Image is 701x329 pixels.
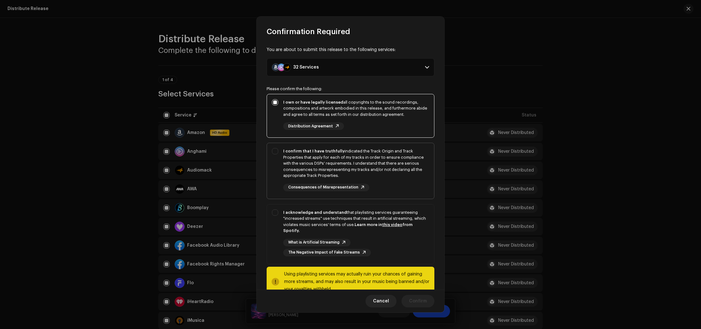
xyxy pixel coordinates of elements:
div: all copyrights to the sound recordings, compositions and artwork embodied in this release, and fu... [283,99,429,118]
div: indicated the Track Origin and Track Properties that apply for each of my tracks in order to ensu... [283,148,429,179]
a: this video [382,223,402,227]
div: Using playlisting services may actually ruin your chances of gaining more streams, and may also r... [284,270,429,293]
span: What is Artificial Streaming [288,240,340,244]
div: You are about to submit this release to the following services: [267,47,434,53]
div: that playlisting services guaranteeing "increased streams" use techniques that result in artifici... [283,209,429,234]
strong: I acknowledge and understand [283,210,347,214]
strong: I own or have legally licensed [283,100,343,104]
p-togglebutton: I acknowledge and understandthat playlisting services guaranteeing "increased streams" use techni... [267,204,434,264]
strong: I confirm that I have truthfully [283,149,345,153]
p-accordion-header: 32 Services [267,58,434,76]
strong: Learn more in from Spotify. [283,223,412,233]
span: Confirm [409,295,427,307]
p-togglebutton: I own or have legally licensedall copyrights to the sound recordings, compositions and artwork em... [267,94,434,138]
span: The Negative Impact of Fake Streams [288,250,360,254]
button: Cancel [366,295,397,307]
span: Cancel [373,295,389,307]
button: Confirm [402,295,434,307]
p-togglebutton: I confirm that I have truthfullyindicated the Track Origin and Track Properties that apply for ea... [267,143,434,199]
div: 32 Services [293,65,319,70]
span: Consequences of Misrepresentation [288,185,358,189]
div: Please confirm the following: [267,86,434,91]
span: Confirmation Required [267,27,350,37]
span: Distribution Agreement [288,124,333,128]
